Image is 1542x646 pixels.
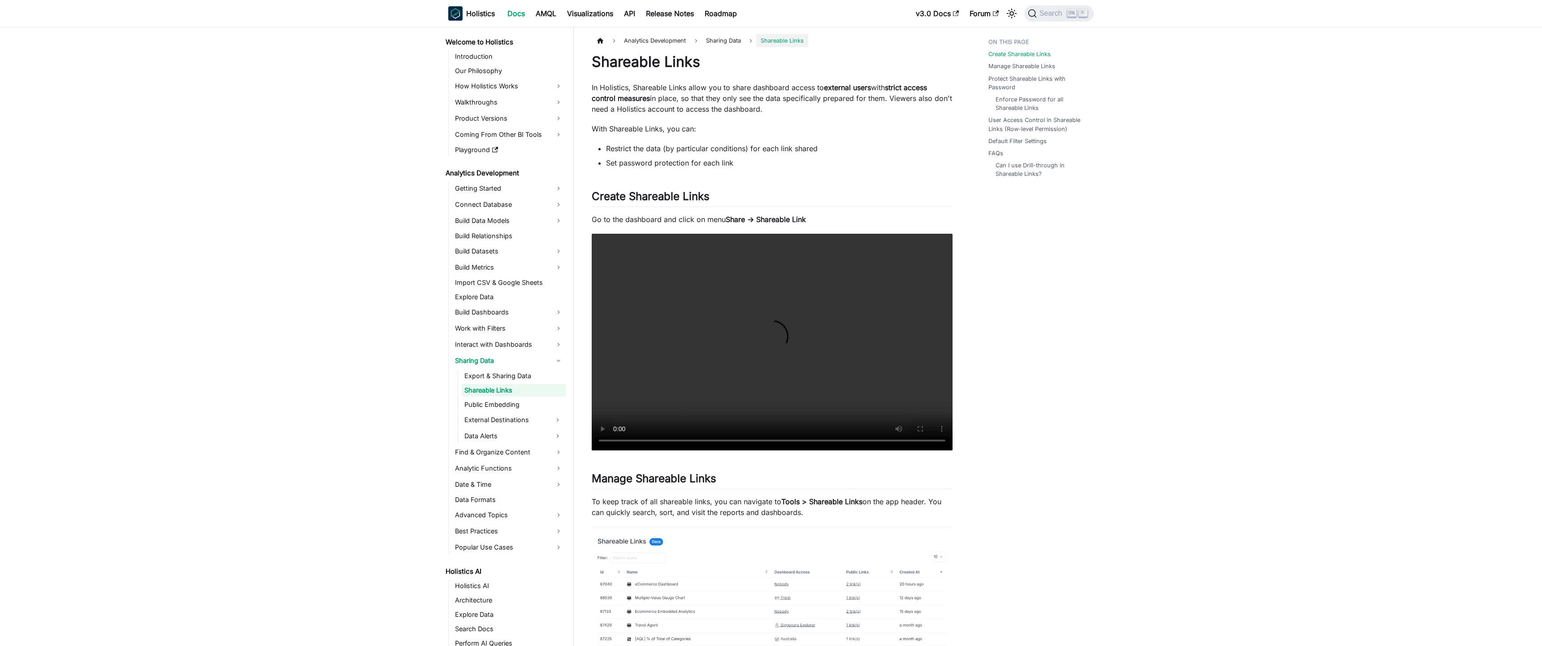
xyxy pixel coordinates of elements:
[452,445,566,459] a: Find & Organize Content
[452,321,566,336] a: Work with Filters
[452,477,566,492] a: Date & Time
[988,149,1003,157] a: FAQs
[988,74,1088,92] a: Protect Shareable Links with Password
[502,6,530,21] a: Docs
[562,6,619,21] a: Visualizations
[592,214,953,225] p: Go to the dashboard and click on menu
[592,472,953,489] h2: Manage Shareable Links
[452,276,566,289] a: Import CSV & Google Sheets
[756,34,808,47] span: Shareable Links
[619,6,641,21] a: API
[592,123,953,134] p: With Shareable Links, you can:
[439,27,574,646] nav: Docs sidebar
[1024,5,1094,22] button: Search (Ctrl+K)
[462,413,550,427] a: External Destinations
[592,34,953,47] nav: Breadcrumbs
[726,215,806,224] strong: Share → Shareable Link
[988,137,1047,145] a: Default Filter Settings
[452,65,566,77] a: Our Philosophy
[910,6,964,21] a: v3.0 Docs
[996,161,1085,178] a: Can I use Drill-through in Shareable Links?
[964,6,1004,21] a: Forum
[592,496,953,518] p: To keep track of all shareable links, you can navigate to on the app header. You can quickly sear...
[462,398,566,411] a: Public Embedding
[452,608,566,621] a: Explore Data
[462,384,566,397] a: Shareable Links
[452,111,566,126] a: Product Versions
[452,50,566,63] a: Introduction
[452,354,566,368] a: Sharing Data
[988,50,1051,58] a: Create Shareable Links
[452,580,566,592] a: Holistics AI
[452,79,566,93] a: How Holistics Works
[452,127,566,142] a: Coming From Other BI Tools
[443,36,566,48] a: Welcome to Holistics
[448,6,463,21] img: Holistics
[452,524,566,538] a: Best Practices
[452,291,566,303] a: Explore Data
[452,230,566,242] a: Build Relationships
[592,234,953,450] video: Your browser does not support embedding video, but you can .
[824,83,871,92] strong: external users
[452,540,566,554] a: Popular Use Cases
[592,82,953,114] p: In Holistics, Shareable Links allow you to share dashboard access to with in place, so that they ...
[452,181,566,196] a: Getting Started
[530,6,562,21] a: AMQL
[592,34,609,47] a: Home page
[996,95,1085,112] a: Enforce Password for all Shareable Links
[452,197,566,212] a: Connect Database
[452,594,566,607] a: Architecture
[988,62,1055,70] a: Manage Shareable Links
[606,157,953,168] li: Set password protection for each link
[641,6,699,21] a: Release Notes
[448,6,495,21] a: HolisticsHolistics
[452,623,566,635] a: Search Docs
[550,429,566,443] button: Expand sidebar category 'Data Alerts'
[1005,6,1019,21] button: Switch between dark and light mode (currently light mode)
[452,305,566,319] a: Build Dashboards
[592,190,953,207] h2: Create Shareable Links
[462,429,550,443] a: Data Alerts
[452,508,566,522] a: Advanced Topics
[466,8,495,19] b: Holistics
[452,493,566,506] a: Data Formats
[452,144,566,156] a: Playground
[592,53,953,71] h1: Shareable Links
[702,34,745,47] span: Sharing Data
[452,260,566,275] a: Build Metrics
[462,370,566,382] a: Export & Sharing Data
[452,214,566,228] a: Build Data Models
[619,34,690,47] span: Analytics Development
[443,565,566,578] a: Holistics AI
[550,413,566,427] button: Expand sidebar category 'External Destinations'
[988,116,1088,133] a: User Access Control in Shareable Links (Row-level Permission)
[1037,9,1068,17] span: Search
[1079,9,1087,17] kbd: K
[606,143,953,154] li: Restrict the data (by particular conditions) for each link shared
[452,95,566,109] a: Walkthroughs
[781,497,862,506] strong: Tools > Shareable Links
[452,461,566,476] a: Analytic Functions
[443,167,566,179] a: Analytics Development
[452,244,566,258] a: Build Datasets
[452,337,566,352] a: Interact with Dashboards
[699,6,742,21] a: Roadmap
